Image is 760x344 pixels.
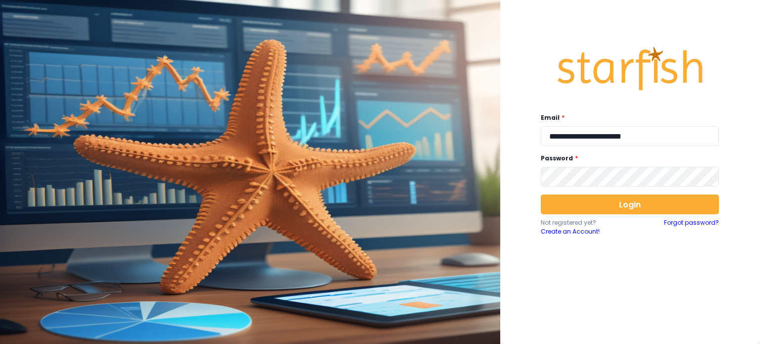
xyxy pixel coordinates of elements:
[541,218,630,227] p: Not registered yet?
[541,227,630,236] a: Create an Account!
[664,218,719,236] a: Forgot password?
[541,113,713,122] label: Email
[556,38,704,100] img: Logo.42cb71d561138c82c4ab.png
[541,154,713,163] label: Password
[541,195,719,214] button: Login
